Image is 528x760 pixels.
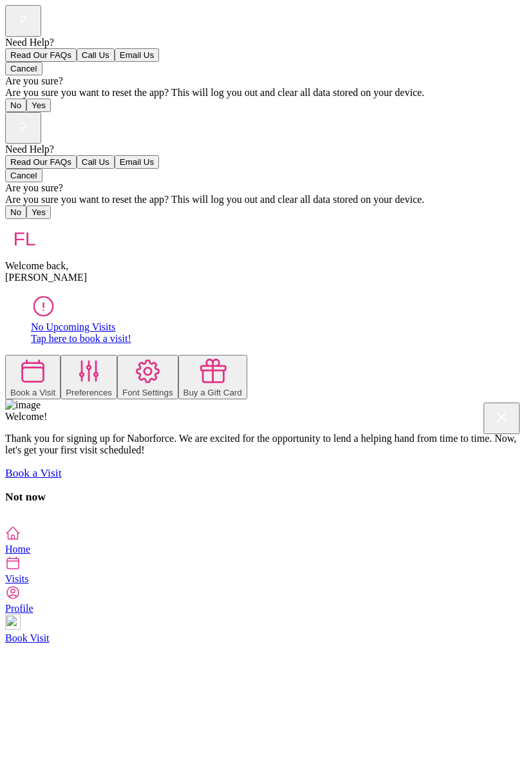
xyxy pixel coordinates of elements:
a: Book Visit [5,614,523,643]
div: Welcome! [5,411,523,423]
span: Book Visit [5,632,50,643]
span: Profile [5,603,33,614]
button: Yes [26,205,51,219]
div: Preferences [66,388,112,397]
button: No [5,99,26,112]
button: Email Us [115,155,159,169]
div: Need Help? [5,37,523,48]
a: Visits [5,555,523,584]
button: No [5,205,26,219]
img: image [5,399,41,411]
span: Home [5,544,30,555]
div: Buy a Gift Card [184,388,242,397]
div: Need Help? [5,144,523,155]
div: Welcome back, [5,260,523,272]
button: Font Settings [117,355,178,399]
a: Not now [5,490,46,503]
button: Cancel [5,62,42,75]
p: Thank you for signing up for Naborforce. We are excited for the opportunity to lend a helping han... [5,433,523,456]
button: Read Our FAQs [5,48,77,62]
button: Call Us [77,155,115,169]
span: Visits [5,573,28,584]
button: Call Us [77,48,115,62]
div: Are you sure? [5,182,523,194]
div: Tap here to book a visit! [31,333,523,345]
button: Yes [26,99,51,112]
div: Font Settings [122,388,173,397]
img: avatar [5,219,44,258]
button: Buy a Gift Card [178,355,247,399]
button: Preferences [61,355,117,399]
button: Cancel [5,169,42,182]
a: Book a Visit [5,466,62,479]
button: Book a Visit [5,355,61,399]
a: No Upcoming VisitsTap here to book a visit! [31,294,523,345]
button: Read Our FAQs [5,155,77,169]
div: Are you sure you want to reset the app? This will log you out and clear all data stored on your d... [5,194,523,205]
div: [PERSON_NAME] [5,272,523,283]
a: Home [5,526,523,555]
button: Email Us [115,48,159,62]
div: Are you sure? [5,75,523,87]
div: Book a Visit [10,388,55,397]
div: No Upcoming Visits [31,321,523,333]
div: Are you sure you want to reset the app? This will log you out and clear all data stored on your d... [5,87,523,99]
a: Profile [5,585,523,614]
